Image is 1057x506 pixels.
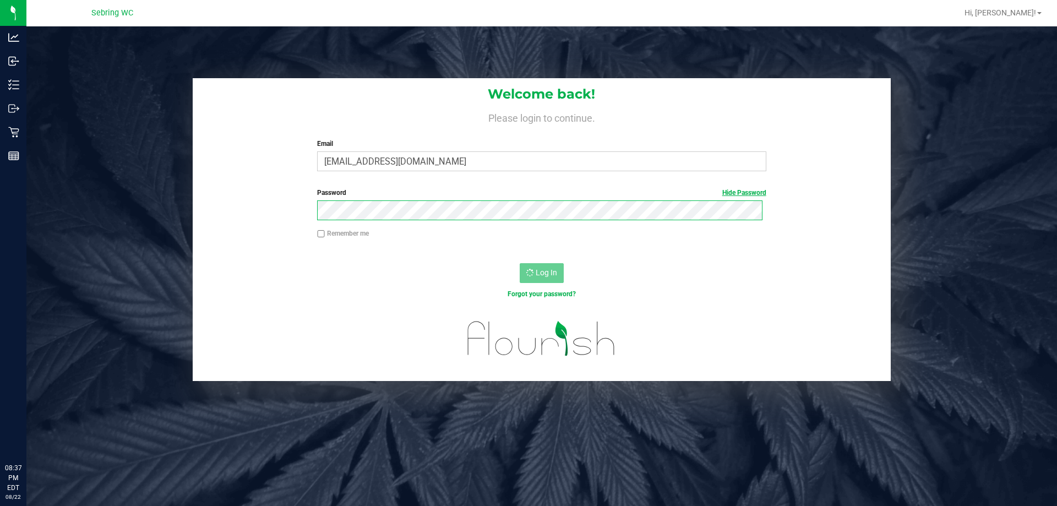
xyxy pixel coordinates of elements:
[317,228,369,238] label: Remember me
[8,32,19,43] inline-svg: Analytics
[8,79,19,90] inline-svg: Inventory
[317,230,325,238] input: Remember me
[965,8,1036,17] span: Hi, [PERSON_NAME]!
[722,189,766,197] a: Hide Password
[91,8,133,18] span: Sebring WC
[193,110,891,123] h4: Please login to continue.
[8,103,19,114] inline-svg: Outbound
[5,463,21,493] p: 08:37 PM EDT
[8,127,19,138] inline-svg: Retail
[454,311,629,367] img: flourish_logo.svg
[317,139,766,149] label: Email
[8,56,19,67] inline-svg: Inbound
[5,493,21,501] p: 08/22
[508,290,576,298] a: Forgot your password?
[193,87,891,101] h1: Welcome back!
[536,268,557,277] span: Log In
[8,150,19,161] inline-svg: Reports
[520,263,564,283] button: Log In
[317,189,346,197] span: Password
